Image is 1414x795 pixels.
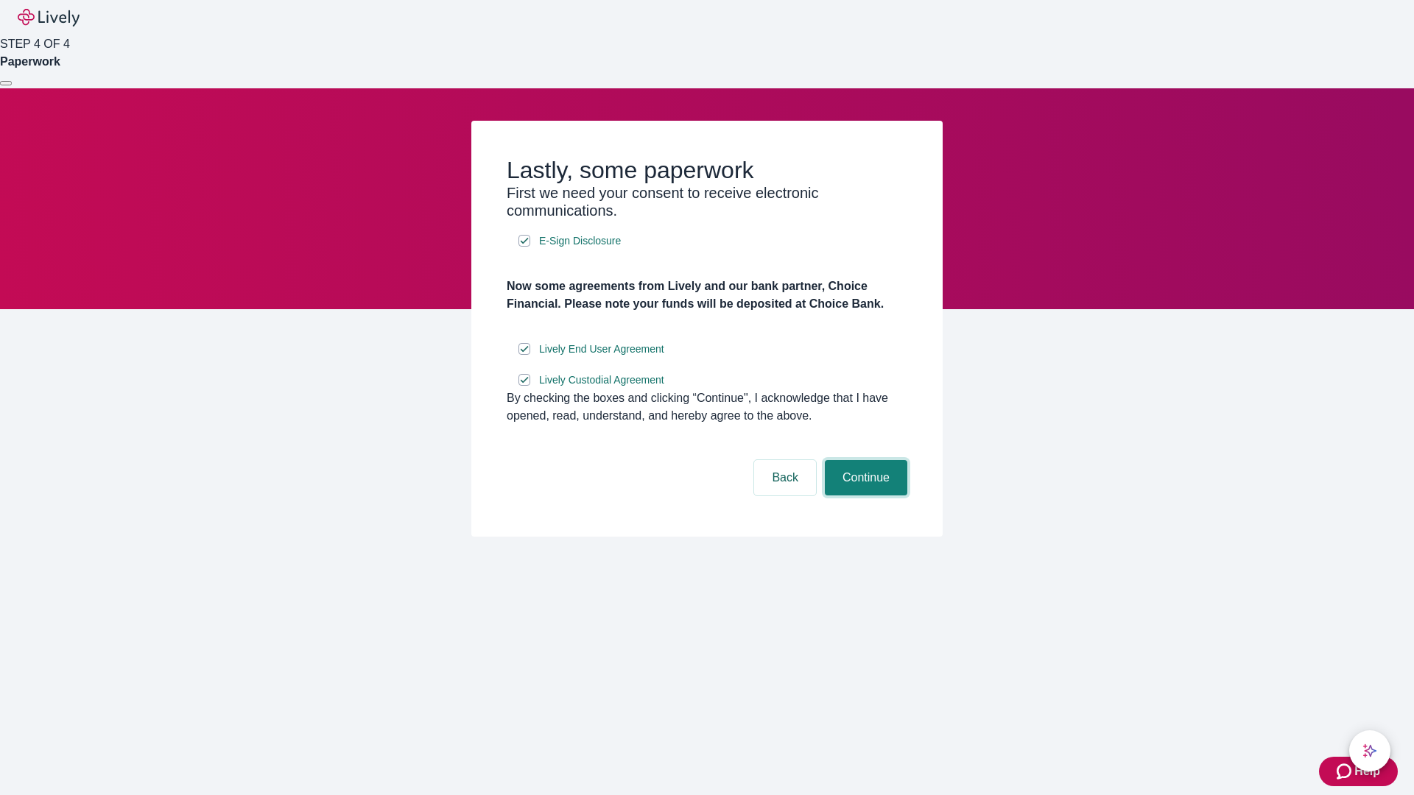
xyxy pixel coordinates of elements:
[536,371,667,389] a: e-sign disclosure document
[507,156,907,184] h2: Lastly, some paperwork
[1362,743,1377,758] svg: Lively AI Assistant
[507,389,907,425] div: By checking the boxes and clicking “Continue", I acknowledge that I have opened, read, understand...
[539,372,664,388] span: Lively Custodial Agreement
[539,233,621,249] span: E-Sign Disclosure
[539,342,664,357] span: Lively End User Agreement
[754,460,816,495] button: Back
[507,184,907,219] h3: First we need your consent to receive electronic communications.
[1349,730,1390,771] button: chat
[18,9,80,26] img: Lively
[1319,757,1398,786] button: Zendesk support iconHelp
[507,278,907,313] h4: Now some agreements from Lively and our bank partner, Choice Financial. Please note your funds wi...
[536,232,624,250] a: e-sign disclosure document
[1337,763,1354,780] svg: Zendesk support icon
[536,340,667,358] a: e-sign disclosure document
[1354,763,1380,780] span: Help
[825,460,907,495] button: Continue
